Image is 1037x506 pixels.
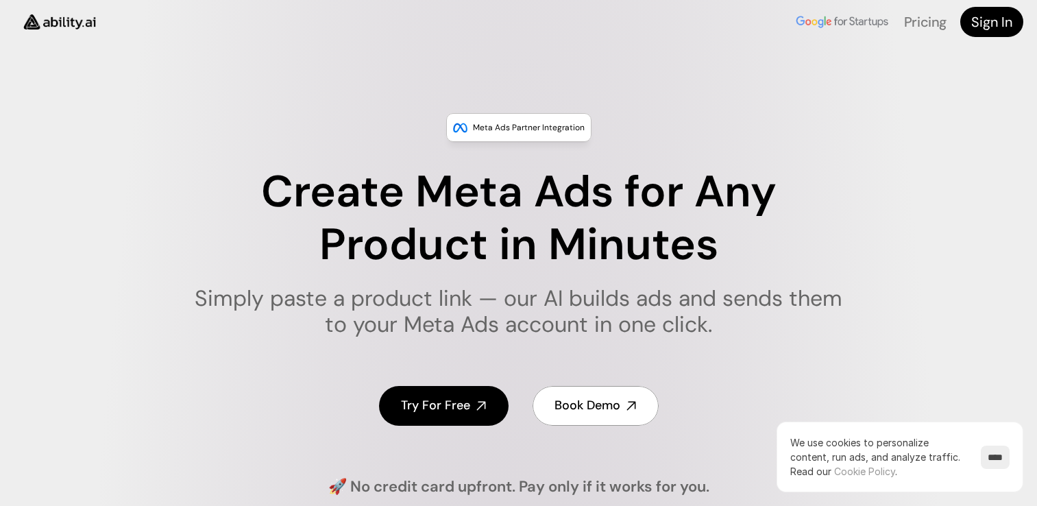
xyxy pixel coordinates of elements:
[834,466,895,477] a: Cookie Policy
[904,13,947,31] a: Pricing
[790,435,967,479] p: We use cookies to personalize content, run ads, and analyze traffic.
[186,285,851,338] h1: Simply paste a product link — our AI builds ads and sends them to your Meta Ads account in one cl...
[554,397,620,414] h4: Book Demo
[328,477,709,498] h4: 🚀 No credit card upfront. Pay only if it works for you.
[379,386,509,425] a: Try For Free
[790,466,897,477] span: Read our .
[533,386,659,425] a: Book Demo
[473,121,585,134] p: Meta Ads Partner Integration
[186,166,851,272] h1: Create Meta Ads for Any Product in Minutes
[971,12,1012,32] h4: Sign In
[401,397,470,414] h4: Try For Free
[960,7,1023,37] a: Sign In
